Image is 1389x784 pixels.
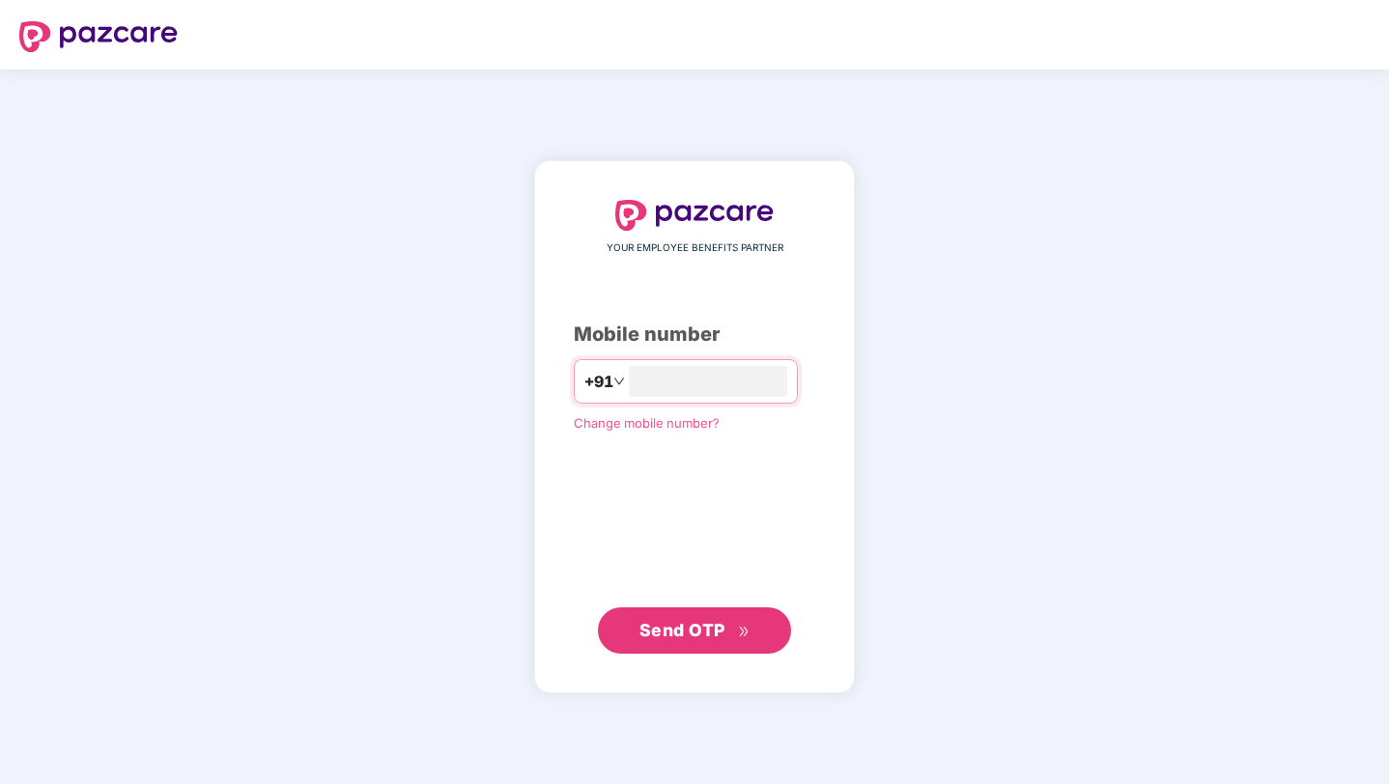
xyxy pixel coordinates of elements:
[615,200,774,231] img: logo
[19,21,178,52] img: logo
[598,607,791,654] button: Send OTPdouble-right
[584,370,613,394] span: +91
[574,415,720,431] a: Change mobile number?
[613,376,625,387] span: down
[639,620,725,640] span: Send OTP
[607,240,783,256] span: YOUR EMPLOYEE BENEFITS PARTNER
[574,320,815,350] div: Mobile number
[738,626,751,638] span: double-right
